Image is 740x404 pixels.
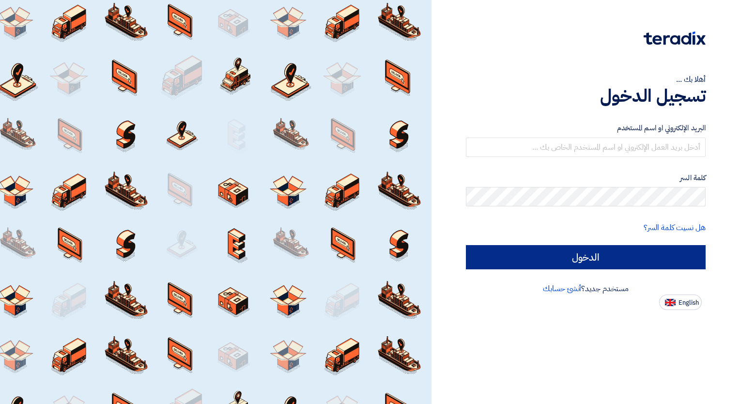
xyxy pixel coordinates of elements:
label: البريد الإلكتروني او اسم المستخدم [466,123,706,134]
span: English [678,299,699,306]
div: أهلا بك ... [466,74,706,85]
img: en-US.png [665,299,676,306]
input: الدخول [466,245,706,269]
a: هل نسيت كلمة السر؟ [644,222,706,233]
button: English [659,295,702,310]
a: أنشئ حسابك [543,283,581,295]
div: مستخدم جديد؟ [466,283,706,295]
img: Teradix logo [644,31,706,45]
label: كلمة السر [466,172,706,184]
h1: تسجيل الدخول [466,85,706,107]
input: أدخل بريد العمل الإلكتروني او اسم المستخدم الخاص بك ... [466,138,706,157]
